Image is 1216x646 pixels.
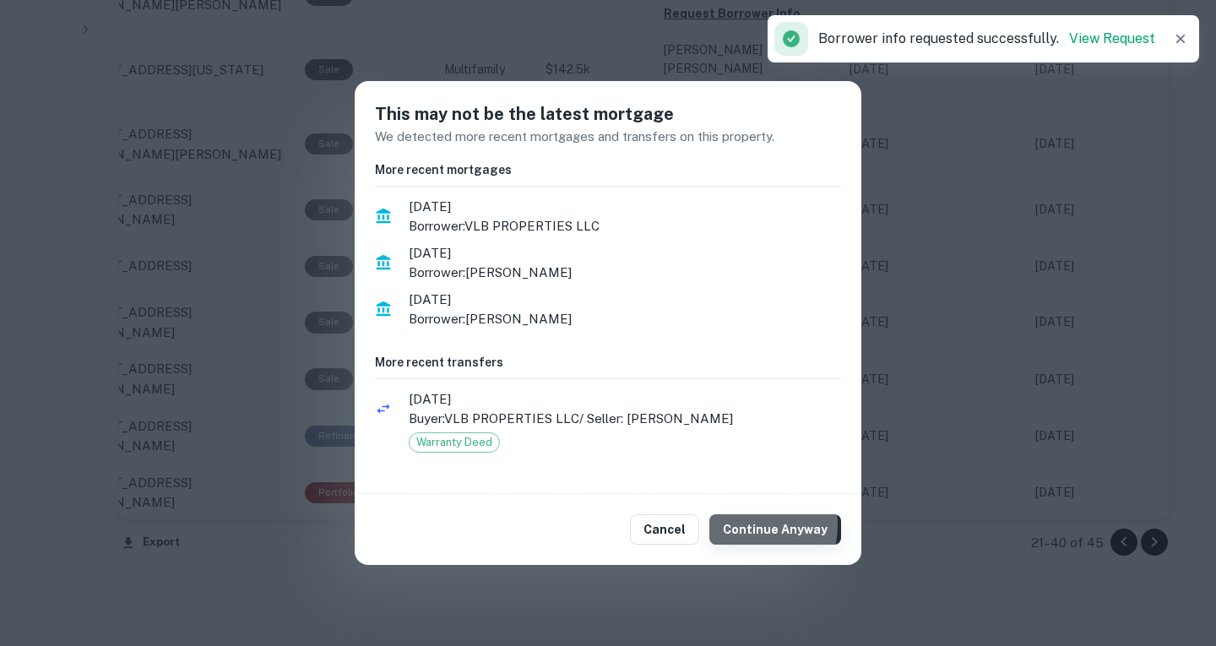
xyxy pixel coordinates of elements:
span: [DATE] [409,197,841,217]
div: Warranty Deed [409,432,500,453]
p: Borrower: [PERSON_NAME] [409,263,841,283]
span: Warranty Deed [410,434,499,451]
h6: More recent mortgages [375,160,841,179]
p: We detected more recent mortgages and transfers on this property. [375,127,841,147]
p: Buyer: VLB PROPERTIES LLC / Seller: [PERSON_NAME] [409,409,841,429]
button: Continue Anyway [709,514,841,545]
span: [DATE] [409,389,841,410]
button: Cancel [630,514,699,545]
a: View Request [1069,30,1155,46]
iframe: Chat Widget [1132,511,1216,592]
span: [DATE] [409,243,841,263]
span: [DATE] [409,290,841,310]
p: Borrower: VLB PROPERTIES LLC [409,216,841,236]
p: Borrower info requested successfully. [818,29,1155,49]
p: Borrower: [PERSON_NAME] [409,309,841,329]
h5: This may not be the latest mortgage [375,101,841,127]
h6: More recent transfers [375,353,841,372]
